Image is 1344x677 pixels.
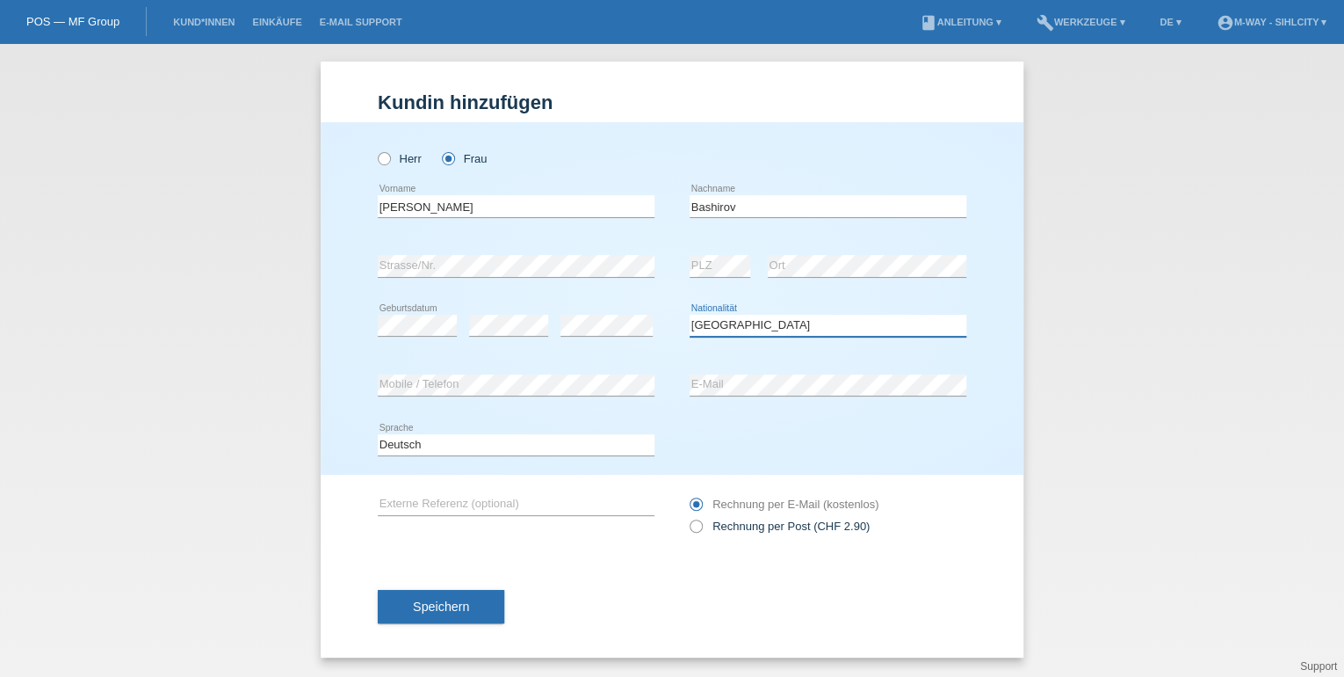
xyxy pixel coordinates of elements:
[690,520,870,533] label: Rechnung per Post (CHF 2.90)
[1217,14,1234,32] i: account_circle
[1208,17,1335,27] a: account_circlem-way - Sihlcity ▾
[311,17,411,27] a: E-Mail Support
[1300,660,1337,673] a: Support
[164,17,243,27] a: Kund*innen
[690,498,878,511] label: Rechnung per E-Mail (kostenlos)
[442,152,487,165] label: Frau
[1028,17,1134,27] a: buildWerkzeuge ▾
[442,152,453,164] input: Frau
[1037,14,1054,32] i: build
[243,17,310,27] a: Einkäufe
[378,91,966,113] h1: Kundin hinzufügen
[690,498,701,520] input: Rechnung per E-Mail (kostenlos)
[413,600,469,614] span: Speichern
[919,14,936,32] i: book
[910,17,1009,27] a: bookAnleitung ▾
[378,152,422,165] label: Herr
[378,152,389,164] input: Herr
[1151,17,1189,27] a: DE ▾
[690,520,701,542] input: Rechnung per Post (CHF 2.90)
[378,590,504,623] button: Speichern
[26,15,119,28] a: POS — MF Group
